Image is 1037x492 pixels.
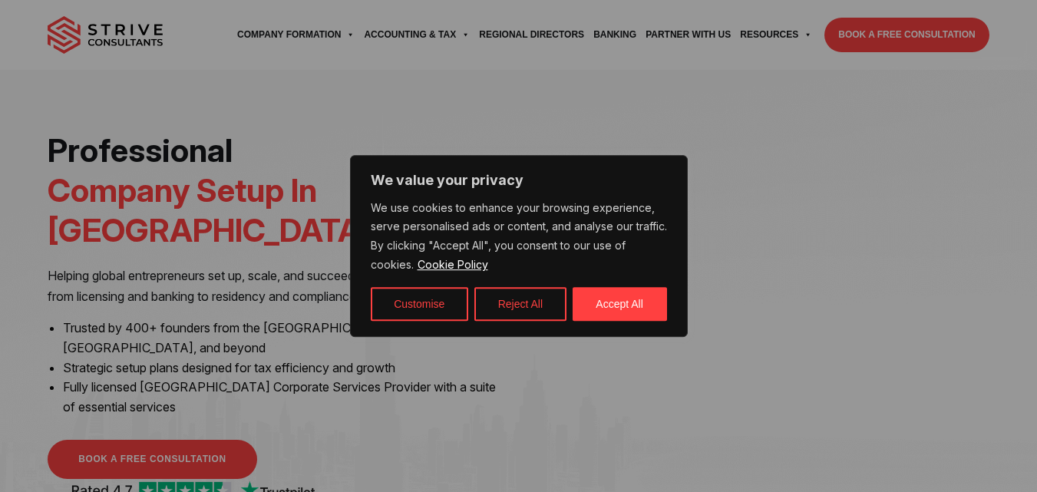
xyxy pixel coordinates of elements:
button: Customise [371,287,468,321]
p: We value your privacy [371,171,667,190]
a: Cookie Policy [417,257,489,272]
p: We use cookies to enhance your browsing experience, serve personalised ads or content, and analys... [371,199,667,276]
button: Reject All [474,287,566,321]
div: We value your privacy [350,155,688,338]
button: Accept All [573,287,667,321]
